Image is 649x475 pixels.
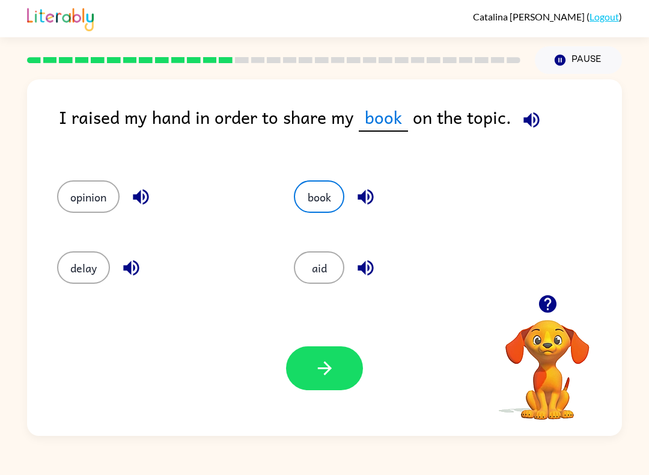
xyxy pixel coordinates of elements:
[57,180,120,213] button: opinion
[487,301,608,421] video: Your browser must support playing .mp4 files to use Literably. Please try using another browser.
[473,11,587,22] span: Catalina [PERSON_NAME]
[294,180,344,213] button: book
[590,11,619,22] a: Logout
[59,103,622,156] div: I raised my hand in order to share my on the topic.
[57,251,110,284] button: delay
[27,5,94,31] img: Literably
[473,11,622,22] div: ( )
[535,46,622,74] button: Pause
[359,103,408,132] span: book
[294,251,344,284] button: aid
